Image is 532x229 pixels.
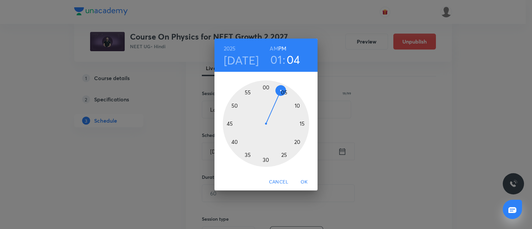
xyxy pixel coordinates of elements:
[287,53,300,66] button: 04
[224,53,259,67] button: [DATE]
[270,44,278,53] button: AM
[294,176,315,188] button: OK
[266,176,291,188] button: Cancel
[270,53,282,66] button: 01
[269,178,288,186] span: Cancel
[283,53,285,66] h3: :
[224,44,236,53] button: 2025
[278,44,286,53] button: PM
[296,178,312,186] span: OK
